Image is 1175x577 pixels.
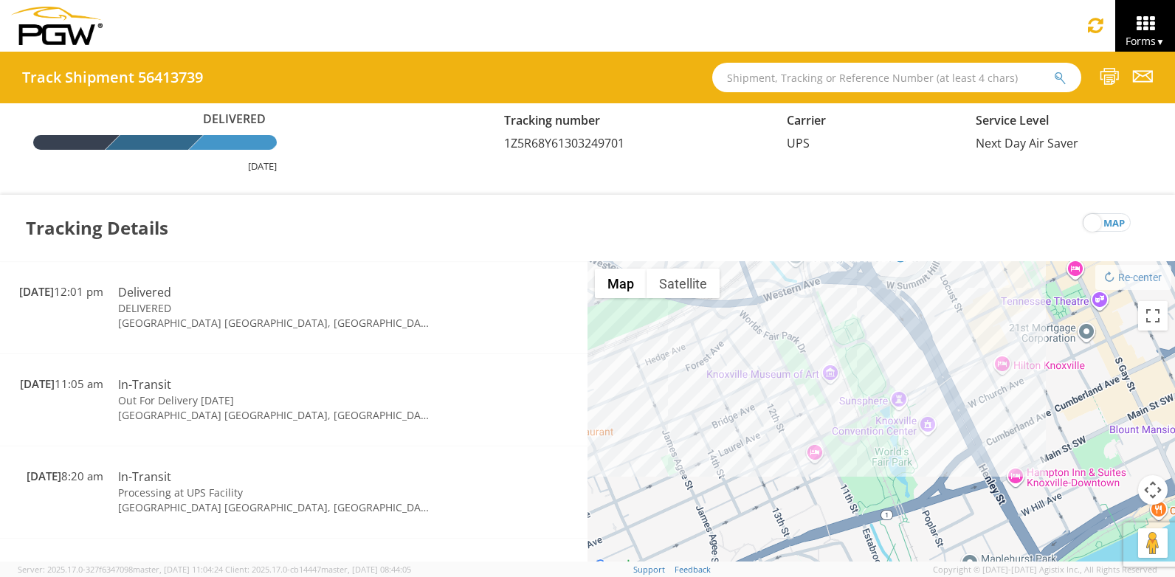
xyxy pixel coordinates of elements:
h3: Tracking Details [26,195,168,261]
img: Google [591,556,640,576]
span: Server: 2025.17.0-327f6347098 [18,564,223,575]
span: Next Day Air Saver [976,135,1078,151]
h5: Carrier [787,114,953,128]
span: Delivered [196,111,277,128]
td: Out For Delivery [DATE] [111,393,441,408]
span: [DATE] [20,376,55,391]
span: map [1103,214,1125,232]
td: [GEOGRAPHIC_DATA] [GEOGRAPHIC_DATA], [GEOGRAPHIC_DATA] [111,500,441,515]
span: master, [DATE] 08:44:05 [321,564,411,575]
span: 1Z5R68Y61303249701 [504,135,624,151]
span: [DATE] [19,284,54,299]
td: [GEOGRAPHIC_DATA] [GEOGRAPHIC_DATA], [GEOGRAPHIC_DATA] [111,408,441,423]
button: Show street map [595,269,647,298]
a: Support [633,564,665,575]
a: Feedback [675,564,711,575]
span: UPS [787,135,810,151]
button: Toggle fullscreen view [1138,301,1168,331]
span: [DATE] [27,469,61,483]
a: Open this area in Google Maps (opens a new window) [591,556,640,576]
button: Show satellite imagery [647,269,720,298]
button: Re-center [1095,265,1171,290]
span: In-Transit [118,469,171,485]
td: Processing at UPS Facility [111,486,441,500]
span: 8:20 am [27,469,103,483]
td: [GEOGRAPHIC_DATA] [GEOGRAPHIC_DATA], [GEOGRAPHIC_DATA] [111,316,441,331]
h5: Tracking number [504,114,765,128]
button: Map camera controls [1138,475,1168,505]
input: Shipment, Tracking or Reference Number (at least 4 chars) [712,63,1081,92]
div: [DATE] [33,159,277,173]
span: Client: 2025.17.0-cb14447 [225,564,411,575]
span: 12:01 pm [19,284,103,299]
span: ▼ [1156,35,1165,48]
span: master, [DATE] 11:04:24 [133,564,223,575]
span: Delivered [118,284,171,300]
span: Copyright © [DATE]-[DATE] Agistix Inc., All Rights Reserved [933,564,1157,576]
h5: Service Level [976,114,1142,128]
span: Forms [1126,34,1165,48]
td: DELIVERED [111,301,441,316]
span: In-Transit [118,376,171,393]
h4: Track Shipment 56413739 [22,69,203,86]
img: pgw-form-logo-1aaa8060b1cc70fad034.png [11,7,103,45]
span: 11:05 am [20,376,103,391]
